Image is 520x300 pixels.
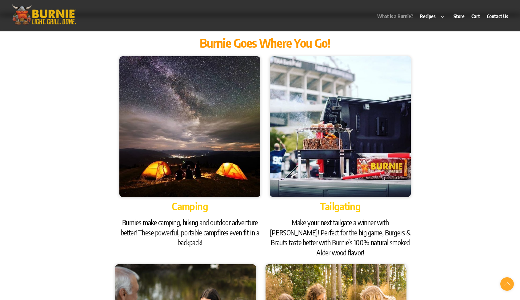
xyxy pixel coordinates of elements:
span: Burnie Goes Where You Go! [200,35,330,50]
img: burniegrill.com-logo-high-res-2020110_500px [9,3,79,26]
h3: Make your next tailgate a winner with [PERSON_NAME]! Perfect for the big game, Burgers & Brauts t... [270,218,411,258]
span: Camping [172,200,208,212]
h3: Burnies make camping, hiking and outdoor adventure better! These powerful, portable campfires eve... [119,218,260,247]
a: Store [450,9,467,23]
a: Contact Us [484,9,511,23]
img: burniegrill.com-10-21_16-00-15 [119,56,260,197]
img: burniegrill.com-10-21_16-04-19 [270,56,411,197]
a: Burnie Grill [9,18,79,28]
a: Recipes [417,9,450,23]
a: What is a Burnie? [374,9,416,23]
a: Cart [469,9,483,23]
span: Tailgating [320,200,361,212]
